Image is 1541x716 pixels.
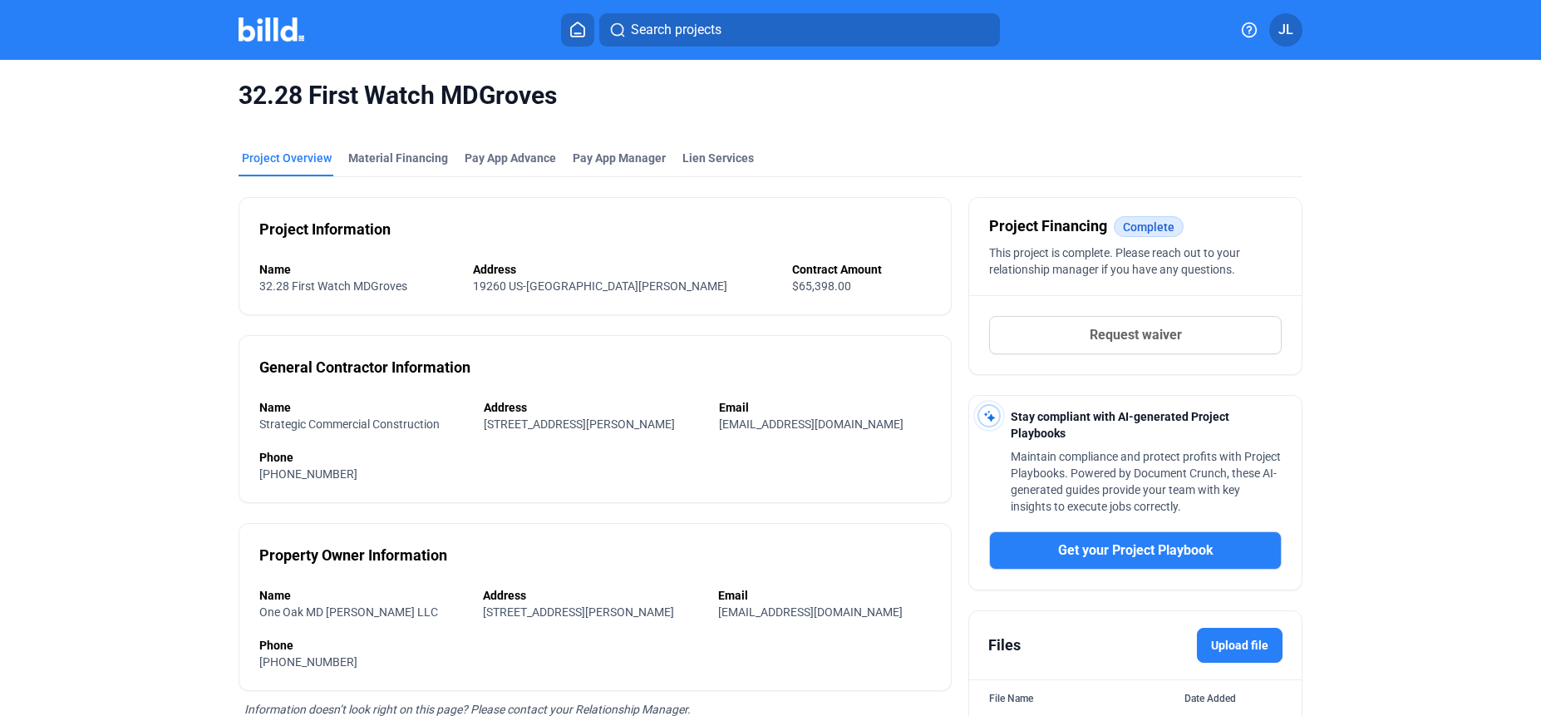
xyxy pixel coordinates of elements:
label: Upload file [1197,628,1283,663]
div: Material Financing [348,150,448,166]
span: Maintain compliance and protect profits with Project Playbooks. Powered by Document Crunch, these... [1011,450,1281,513]
button: Search projects [599,13,1000,47]
span: $65,398.00 [792,279,851,293]
div: Name [259,587,466,604]
span: [PHONE_NUMBER] [259,467,357,481]
span: This project is complete. Please reach out to your relationship manager if you have any questions. [989,246,1240,276]
span: One Oak MD [PERSON_NAME] LLC [259,605,438,619]
span: Information doesn’t look right on this page? Please contact your Relationship Manager. [244,703,691,716]
span: [PHONE_NUMBER] [259,655,357,669]
div: Name [259,399,467,416]
div: Phone [259,449,931,466]
span: [STREET_ADDRESS][PERSON_NAME] [484,417,675,431]
span: Search projects [631,20,721,40]
span: [EMAIL_ADDRESS][DOMAIN_NAME] [718,605,903,619]
span: Request waiver [1090,325,1182,345]
mat-chip: Complete [1114,216,1184,237]
div: Email [719,399,931,416]
span: Stay compliant with AI-generated Project Playbooks [1011,410,1229,440]
span: Pay App Manager [573,150,666,166]
span: 32.28 First Watch MDGroves [239,80,1302,111]
div: Project Information [259,218,391,241]
span: Get your Project Playbook [1058,541,1214,560]
img: Billd Company Logo [239,17,304,42]
div: Property Owner Information [259,544,447,567]
div: Pay App Advance [465,150,556,166]
div: Name [259,261,456,278]
span: 19260 US-[GEOGRAPHIC_DATA][PERSON_NAME] [473,279,727,293]
div: General Contractor Information [259,356,470,379]
div: Email [718,587,931,604]
div: Files [988,634,1021,657]
span: [EMAIL_ADDRESS][DOMAIN_NAME] [719,417,903,431]
button: JL [1269,13,1302,47]
span: Strategic Commercial Construction [259,417,440,431]
div: Contract Amount [792,261,931,278]
span: Project Financing [989,215,1107,238]
div: File Name [989,690,1033,707]
div: Project Overview [242,150,332,166]
span: [STREET_ADDRESS][PERSON_NAME] [483,605,674,619]
div: Phone [259,637,931,654]
span: JL [1278,20,1293,40]
span: 32.28 First Watch MDGroves [259,279,407,293]
button: Get your Project Playbook [989,531,1282,570]
div: Address [473,261,776,278]
div: Address [484,399,702,416]
div: Lien Services [682,150,754,166]
div: Address [483,587,702,604]
div: Date Added [1184,690,1282,707]
button: Request waiver [989,316,1282,354]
